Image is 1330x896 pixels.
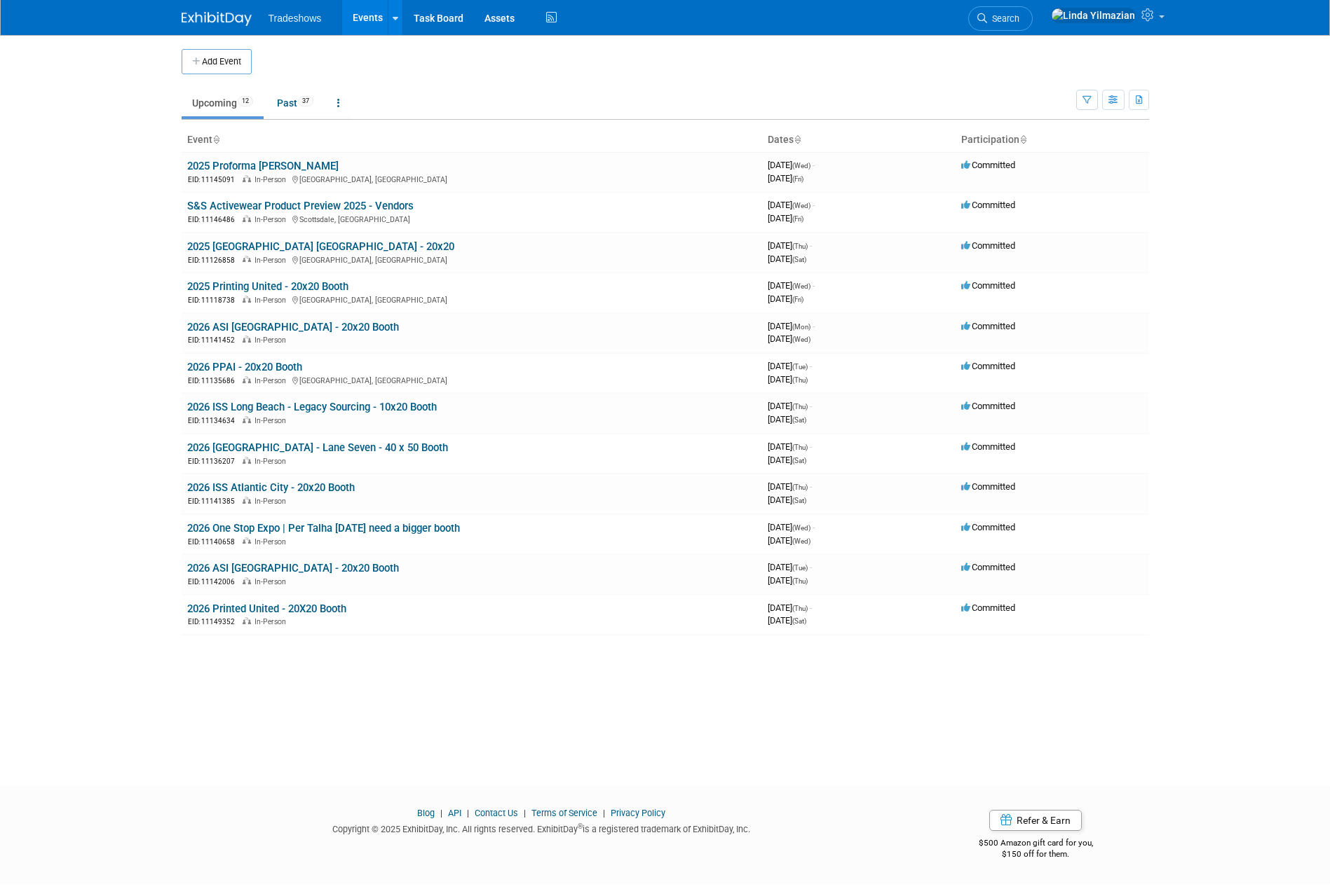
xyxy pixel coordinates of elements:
span: In-Person [255,215,290,224]
a: Sort by Participation Type [1019,134,1026,145]
div: [GEOGRAPHIC_DATA], [GEOGRAPHIC_DATA] [187,374,756,386]
span: 37 [298,96,313,106]
span: [DATE] [768,213,803,223]
a: API [448,808,461,818]
span: (Wed) [792,162,810,170]
span: [DATE] [768,602,812,613]
img: In-Person Event [243,215,251,222]
a: 2025 [GEOGRAPHIC_DATA] [GEOGRAPHIC_DATA] - 20x20 [187,240,454,253]
span: EID: 11135686 [188,377,240,385]
span: EID: 11140658 [188,538,240,546]
a: 2026 [GEOGRAPHIC_DATA] - Lane Seven - 40 x 50 Booth [187,441,448,454]
span: [DATE] [768,414,806,425]
span: [DATE] [768,374,808,385]
span: [DATE] [768,535,810,546]
span: (Thu) [792,483,808,491]
span: [DATE] [768,200,815,210]
img: Linda Yilmazian [1051,8,1136,23]
img: In-Person Event [243,577,251,584]
span: (Sat) [792,416,806,424]
img: In-Person Event [243,175,251,182]
span: - [810,562,812,572]
span: In-Person [255,296,290,305]
span: Committed [961,522,1015,532]
span: (Tue) [792,564,808,572]
a: Upcoming12 [182,90,264,116]
span: - [810,481,812,492]
span: (Fri) [792,296,803,303]
span: EID: 11141385 [188,497,240,505]
span: In-Person [255,577,290,586]
a: Privacy Policy [611,808,665,818]
span: In-Person [255,256,290,265]
span: [DATE] [768,361,812,371]
span: [DATE] [768,481,812,492]
img: ExhibitDay [182,12,252,26]
span: (Sat) [792,617,806,625]
img: In-Person Event [243,336,251,343]
th: Event [182,128,762,152]
span: - [813,280,815,291]
div: [GEOGRAPHIC_DATA], [GEOGRAPHIC_DATA] [187,173,756,185]
img: In-Person Event [243,376,251,383]
span: (Sat) [792,256,806,263]
span: (Thu) [792,376,808,384]
span: | [437,808,446,818]
span: EID: 11146486 [188,216,240,223]
a: 2026 ASI [GEOGRAPHIC_DATA] - 20x20 Booth [187,321,399,333]
span: EID: 11149352 [188,618,240,626]
span: (Wed) [792,202,810,209]
a: 2026 PPAI - 20x20 Booth [187,361,302,373]
span: [DATE] [768,562,812,572]
span: (Thu) [792,577,808,585]
img: In-Person Event [243,497,251,504]
img: In-Person Event [243,617,251,624]
span: (Wed) [792,282,810,290]
span: Committed [961,602,1015,613]
img: In-Person Event [243,416,251,423]
span: [DATE] [768,495,806,505]
div: Copyright © 2025 ExhibitDay, Inc. All rights reserved. ExhibitDay is a registered trademark of Ex... [182,820,902,836]
th: Participation [956,128,1149,152]
div: [GEOGRAPHIC_DATA], [GEOGRAPHIC_DATA] [187,294,756,305]
span: (Fri) [792,215,803,223]
span: Committed [961,160,1015,170]
span: Committed [961,361,1015,371]
a: Search [968,6,1033,31]
span: (Fri) [792,175,803,183]
span: | [599,808,609,818]
span: | [520,808,529,818]
span: In-Person [255,416,290,425]
span: Committed [961,240,1015,251]
span: - [813,200,815,210]
span: (Thu) [792,242,808,250]
span: [DATE] [768,401,812,411]
span: Tradeshows [269,13,322,24]
span: Search [987,13,1019,24]
span: [DATE] [768,294,803,304]
span: - [810,441,812,452]
div: Scottsdale, [GEOGRAPHIC_DATA] [187,213,756,225]
span: In-Person [255,617,290,626]
span: [DATE] [768,333,810,344]
a: 2026 Printed United - 20X20 Booth [187,602,346,615]
span: Committed [961,441,1015,452]
span: Committed [961,401,1015,411]
span: In-Person [255,537,290,546]
img: In-Person Event [243,296,251,303]
span: - [813,522,815,532]
a: 2025 Printing United - 20x20 Booth [187,280,348,293]
span: (Thu) [792,605,808,612]
a: 2026 One Stop Expo | Per Talha [DATE] need a bigger booth [187,522,460,535]
span: Committed [961,481,1015,492]
span: (Wed) [792,524,810,532]
span: Committed [961,562,1015,572]
span: In-Person [255,175,290,184]
span: EID: 11118738 [188,296,240,304]
span: [DATE] [768,321,815,331]
a: 2025 Proforma [PERSON_NAME] [187,160,339,172]
a: S&S Activewear Product Preview 2025 - Vendors [187,200,414,212]
a: Refer & Earn [989,810,1082,831]
div: $500 Amazon gift card for you, [923,828,1149,860]
span: EID: 11142006 [188,578,240,586]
